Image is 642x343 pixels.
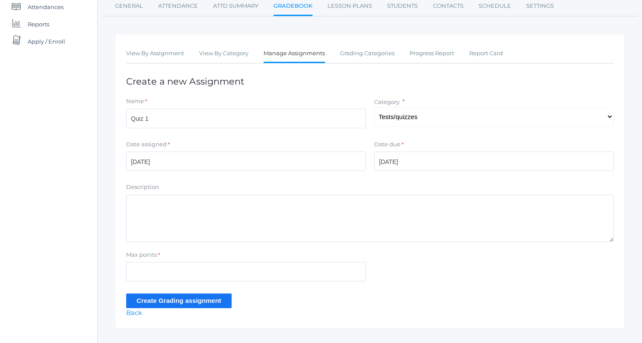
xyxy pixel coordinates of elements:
label: Name [126,97,144,106]
a: Grading Categories [340,45,394,62]
a: View By Category [199,45,248,62]
span: Apply / Enroll [28,33,65,50]
input: Create Grading assignment [126,293,232,308]
label: Category [374,98,400,105]
a: View By Assignment [126,45,184,62]
a: Progress Report [410,45,454,62]
label: Max points [126,251,157,259]
a: Back [126,308,142,317]
label: Date assigned [126,140,167,149]
a: Report Card [469,45,503,62]
h1: Create a new Assignment [126,76,613,86]
label: Description [126,183,159,192]
label: Date due [374,140,400,149]
a: Manage Assignments [264,45,325,63]
span: Reports [28,16,49,33]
